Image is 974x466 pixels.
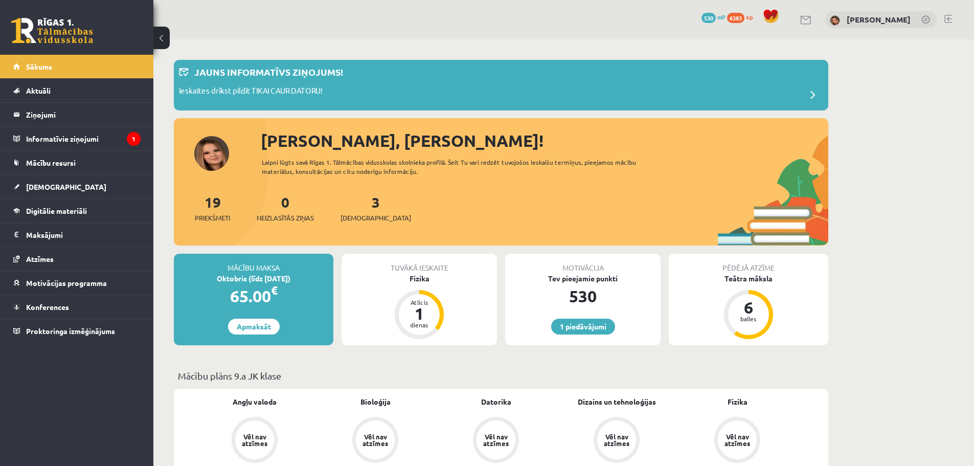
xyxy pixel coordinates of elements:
[505,284,661,308] div: 530
[26,254,54,263] span: Atzīmes
[178,369,824,383] p: Mācību plāns 9.a JK klase
[13,151,141,174] a: Mācību resursi
[342,273,497,284] div: Fizika
[179,65,823,105] a: Jauns informatīvs ziņojums! Ieskaites drīkst pildīt TIKAI CAUR DATORU!
[195,213,230,223] span: Priekšmeti
[228,319,280,335] a: Apmaksāt
[505,254,661,273] div: Motivācija
[315,417,436,465] a: Vēl nav atzīmes
[669,273,828,284] div: Teātra māksla
[257,213,314,223] span: Neizlasītās ziņas
[26,182,106,191] span: [DEMOGRAPHIC_DATA]
[26,278,107,287] span: Motivācijas programma
[195,193,230,223] a: 19Priekšmeti
[271,283,278,298] span: €
[481,396,511,407] a: Datorika
[342,254,497,273] div: Tuvākā ieskaite
[240,433,269,447] div: Vēl nav atzīmes
[13,247,141,271] a: Atzīmes
[26,127,141,150] legend: Informatīvie ziņojumi
[26,158,76,167] span: Mācību resursi
[13,175,141,198] a: [DEMOGRAPHIC_DATA]
[727,13,758,21] a: 6383 xp
[847,14,911,25] a: [PERSON_NAME]
[733,299,764,316] div: 6
[13,55,141,78] a: Sākums
[746,13,753,21] span: xp
[717,13,726,21] span: mP
[174,254,333,273] div: Mācību maksa
[669,254,828,273] div: Pēdējā atzīme
[26,302,69,312] span: Konferences
[830,15,840,26] img: Kendija Anete Kraukle
[361,433,390,447] div: Vēl nav atzīmes
[13,199,141,223] a: Digitālie materiāli
[127,132,141,146] i: 1
[701,13,716,23] span: 530
[262,158,654,176] div: Laipni lūgts savā Rīgas 1. Tālmācības vidusskolas skolnieka profilā. Šeit Tu vari redzēt tuvojošo...
[11,18,93,43] a: Rīgas 1. Tālmācības vidusskola
[257,193,314,223] a: 0Neizlasītās ziņas
[551,319,615,335] a: 1 piedāvājumi
[677,417,798,465] a: Vēl nav atzīmes
[26,103,141,126] legend: Ziņojumi
[13,223,141,247] a: Maksājumi
[505,273,661,284] div: Tev pieejamie punkti
[261,128,828,153] div: [PERSON_NAME], [PERSON_NAME]!
[26,326,115,336] span: Proktoringa izmēģinājums
[556,417,677,465] a: Vēl nav atzīmes
[669,273,828,341] a: Teātra māksla 6 balles
[341,213,411,223] span: [DEMOGRAPHIC_DATA]
[341,193,411,223] a: 3[DEMOGRAPHIC_DATA]
[13,271,141,295] a: Motivācijas programma
[436,417,556,465] a: Vēl nav atzīmes
[723,433,752,447] div: Vēl nav atzīmes
[179,85,323,99] p: Ieskaites drīkst pildīt TIKAI CAUR DATORU!
[727,13,744,23] span: 6383
[701,13,726,21] a: 530 mP
[233,396,277,407] a: Angļu valoda
[26,223,141,247] legend: Maksājumi
[13,79,141,102] a: Aktuāli
[342,273,497,341] a: Fizika Atlicis 1 dienas
[26,86,51,95] span: Aktuāli
[404,322,435,328] div: dienas
[360,396,391,407] a: Bioloģija
[733,316,764,322] div: balles
[13,295,141,319] a: Konferences
[26,206,87,215] span: Digitālie materiāli
[174,273,333,284] div: Oktobris (līdz [DATE])
[194,65,343,79] p: Jauns informatīvs ziņojums!
[578,396,656,407] a: Dizains un tehnoloģijas
[13,103,141,126] a: Ziņojumi
[13,319,141,343] a: Proktoringa izmēģinājums
[404,305,435,322] div: 1
[194,417,315,465] a: Vēl nav atzīmes
[13,127,141,150] a: Informatīvie ziņojumi1
[174,284,333,308] div: 65.00
[602,433,631,447] div: Vēl nav atzīmes
[26,62,52,71] span: Sākums
[728,396,748,407] a: Fizika
[482,433,510,447] div: Vēl nav atzīmes
[404,299,435,305] div: Atlicis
